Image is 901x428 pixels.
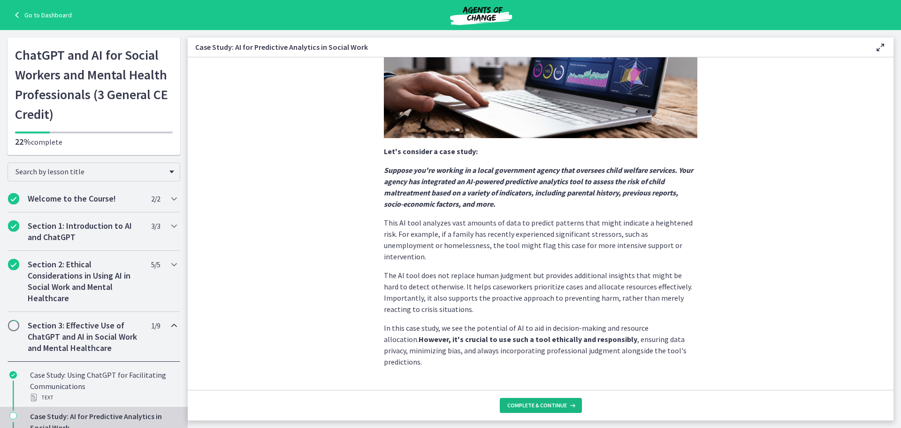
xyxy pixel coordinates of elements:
[9,371,17,379] i: Completed
[15,136,173,148] p: complete
[30,369,176,403] div: Case Study: Using ChatGPT for Facilitating Communications
[384,322,697,367] p: In this case study, we see the potential of AI to aid in decision-making and resource allocation....
[15,167,165,176] span: Search by lesson title
[11,9,72,21] a: Go to Dashboard
[384,270,697,315] p: The AI tool does not replace human judgment but provides additional insights that might be hard t...
[195,41,860,53] h3: Case Study: AI for Predictive Analytics in Social Work
[384,147,478,156] strong: Let's consider a case study:
[8,163,180,181] div: Search by lesson title
[15,45,173,124] h1: ChatGPT and AI for Social Workers and Mental Health Professionals (3 General CE Credit)
[28,259,142,304] h2: Section 2: Ethical Considerations in Using AI in Social Work and Mental Healthcare
[8,220,19,232] i: Completed
[8,193,19,204] i: Completed
[28,193,142,204] h2: Welcome to the Course!
[15,136,31,147] span: 22%
[151,320,160,331] span: 1 / 9
[507,402,567,409] span: Complete & continue
[384,217,697,262] p: This AI tool analyzes vast amounts of data to predict patterns that might indicate a heightened r...
[500,398,582,413] button: Complete & continue
[30,392,176,403] div: Text
[28,220,142,243] h2: Section 1: Introduction to AI and ChatGPT
[425,4,537,26] img: Agents of Change
[151,220,160,232] span: 3 / 3
[151,193,160,204] span: 2 / 2
[419,335,637,344] strong: However, it's crucial to use such a tool ethically and responsibly
[151,259,160,270] span: 5 / 5
[28,320,142,354] h2: Section 3: Effective Use of ChatGPT and AI in Social Work and Mental Healthcare
[384,165,693,209] strong: Suppose you're working in a local government agency that oversees child welfare services. Your ag...
[8,259,19,270] i: Completed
